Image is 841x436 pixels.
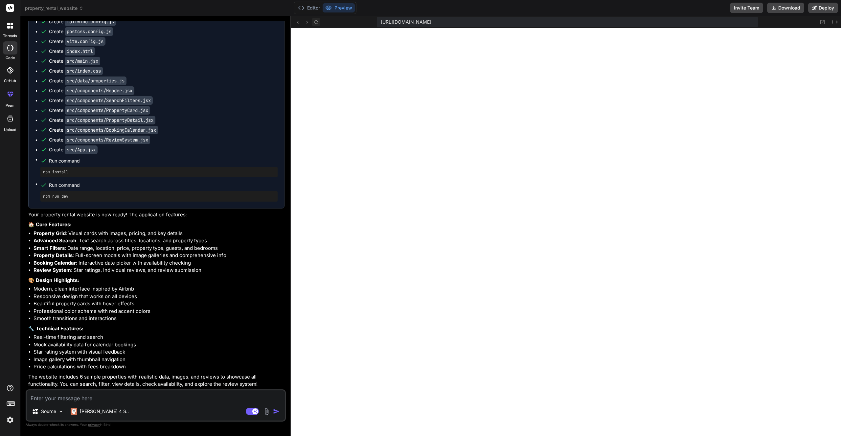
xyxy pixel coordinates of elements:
[4,78,16,84] label: GitHub
[65,96,153,105] code: src/components/SearchFilters.jsx
[88,423,100,426] span: privacy
[65,76,126,85] code: src/data/properties.js
[34,259,284,267] li: : Interactive date picker with availability checking
[65,57,100,65] code: src/main.jsx
[49,158,278,164] span: Run command
[49,68,103,74] div: Create
[6,103,14,108] label: prem
[34,237,284,245] li: : Text search across titles, locations, and property types
[65,136,150,144] code: src/components/ReviewSystem.jsx
[381,19,431,25] span: [URL][DOMAIN_NAME]
[65,17,116,26] code: tailwind.config.js
[28,221,72,228] strong: 🏠 Core Features:
[49,117,155,123] div: Create
[34,252,284,259] li: : Full-screen modals with image galleries and comprehensive info
[34,356,284,363] li: Image gallery with thumbnail navigation
[80,408,129,415] p: [PERSON_NAME] 4 S..
[49,77,126,84] div: Create
[49,127,158,133] div: Create
[65,27,113,36] code: postcss.config.js
[4,127,16,133] label: Upload
[34,348,284,356] li: Star rating system with visual feedback
[25,5,83,11] span: property_rental_website
[49,182,278,188] span: Run command
[49,107,150,114] div: Create
[49,18,116,25] div: Create
[65,47,95,55] code: index.html
[28,277,79,283] strong: 🎨 Design Highlights:
[28,211,284,219] p: Your property rental website is now ready! The application features:
[65,106,150,115] code: src/components/PropertyCard.jsx
[28,373,284,388] p: The website includes 6 sample properties with realistic data, images, and reviews to showcase all...
[295,3,323,12] button: Editor
[34,237,76,244] strong: Advanced Search
[49,58,100,64] div: Create
[34,300,284,308] li: Beautiful property cards with hover effects
[65,145,98,154] code: src/App.jsx
[6,55,15,61] label: code
[26,422,286,428] p: Always double-check its answers. Your in Bind
[34,245,65,251] strong: Smart Filters
[323,3,355,12] button: Preview
[34,252,73,258] strong: Property Details
[65,37,105,46] code: vite.config.js
[43,169,275,175] pre: npm install
[43,194,275,199] pre: npm run dev
[34,267,71,273] strong: Review System
[3,33,17,39] label: threads
[34,260,76,266] strong: Booking Calendar
[34,341,284,349] li: Mock availability data for calendar bookings
[808,3,838,13] button: Deploy
[34,334,284,341] li: Real-time filtering and search
[65,86,134,95] code: src/components/Header.jsx
[65,67,103,75] code: src/index.css
[34,230,66,236] strong: Property Grid
[65,126,158,134] code: src/components/BookingCalendar.jsx
[49,87,134,94] div: Create
[41,408,56,415] p: Source
[49,48,95,54] div: Create
[34,315,284,322] li: Smooth transitions and interactions
[49,28,113,35] div: Create
[730,3,763,13] button: Invite Team
[767,3,804,13] button: Download
[34,363,284,371] li: Price calculations with fees breakdown
[49,137,150,143] div: Create
[34,230,284,237] li: : Visual cards with images, pricing, and key details
[34,293,284,300] li: Responsive design that works on all devices
[49,146,98,153] div: Create
[273,408,280,415] img: icon
[58,409,64,414] img: Pick Models
[49,97,153,104] div: Create
[34,267,284,274] li: : Star ratings, individual reviews, and review submission
[291,28,841,436] iframe: Preview
[49,38,105,45] div: Create
[71,408,77,415] img: Claude 4 Sonnet
[263,408,270,415] img: attachment
[34,285,284,293] li: Modern, clean interface inspired by Airbnb
[65,116,155,124] code: src/components/PropertyDetail.jsx
[34,245,284,252] li: : Date range, location, price, property type, guests, and bedrooms
[34,308,284,315] li: Professional color scheme with red accent colors
[5,414,16,425] img: settings
[28,325,83,332] strong: 🔧 Technical Features:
